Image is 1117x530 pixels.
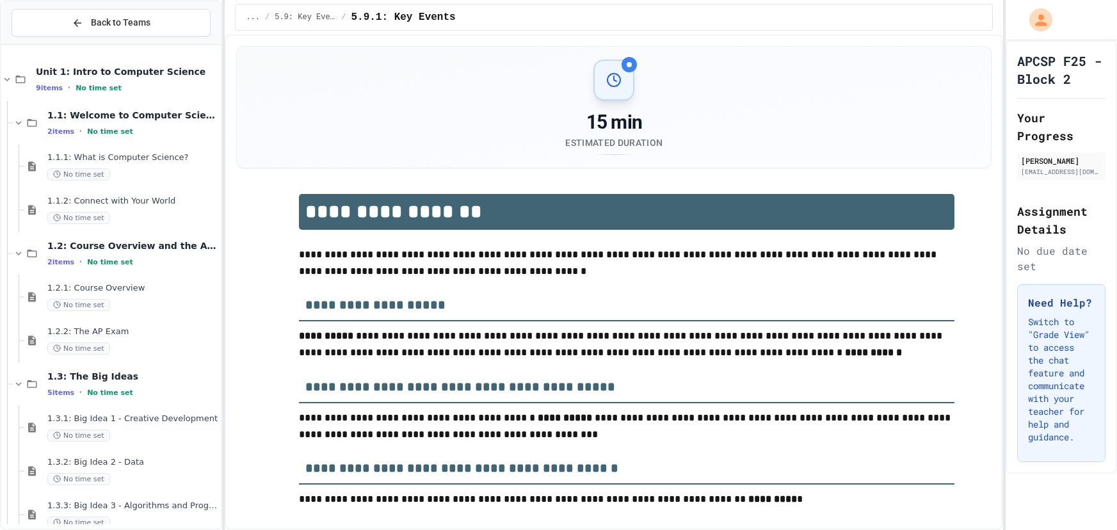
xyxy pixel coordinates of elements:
p: Switch to "Grade View" to access the chat feature and communicate with your teacher for help and ... [1028,316,1095,444]
div: 15 min [565,111,663,134]
span: No time set [47,299,110,311]
span: • [79,126,82,136]
div: No due date set [1017,243,1105,274]
span: 1.1.1: What is Computer Science? [47,152,218,163]
span: No time set [47,517,110,529]
span: 1.3: The Big Ideas [47,371,218,382]
h2: Assignment Details [1017,202,1105,238]
span: / [341,12,346,22]
span: Unit 1: Intro to Computer Science [36,66,218,77]
h3: Need Help? [1028,295,1095,310]
span: 5.9: Key Events [275,12,336,22]
span: No time set [47,212,110,224]
span: ... [246,12,260,22]
span: • [79,257,82,267]
span: No time set [87,389,133,397]
span: No time set [47,430,110,442]
span: 1.2.1: Course Overview [47,283,218,294]
span: No time set [76,84,122,92]
span: 1.1.2: Connect with Your World [47,196,218,207]
span: 1.3.3: Big Idea 3 - Algorithms and Programming [47,501,218,511]
span: 5 items [47,389,74,397]
span: No time set [47,342,110,355]
span: 1.2: Course Overview and the AP Exam [47,240,218,252]
span: 1.3.2: Big Idea 2 - Data [47,457,218,468]
span: • [68,83,70,93]
span: 1.2.2: The AP Exam [47,326,218,337]
span: No time set [87,127,133,136]
span: 9 items [36,84,63,92]
span: 1.1: Welcome to Computer Science [47,109,218,121]
span: 2 items [47,258,74,266]
h2: Your Progress [1017,109,1105,145]
div: My Account [1016,5,1056,35]
span: No time set [87,258,133,266]
div: [PERSON_NAME] [1021,155,1102,166]
span: No time set [47,473,110,485]
span: / [265,12,269,22]
span: 2 items [47,127,74,136]
button: Back to Teams [12,9,211,36]
span: No time set [47,168,110,181]
span: 1.3.1: Big Idea 1 - Creative Development [47,414,218,424]
h1: APCSP F25 - Block 2 [1017,52,1105,88]
span: Back to Teams [91,16,150,29]
div: [EMAIL_ADDRESS][DOMAIN_NAME] [1021,167,1102,177]
div: Estimated Duration [565,136,663,149]
span: • [79,387,82,397]
span: 5.9.1: Key Events [351,10,455,25]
